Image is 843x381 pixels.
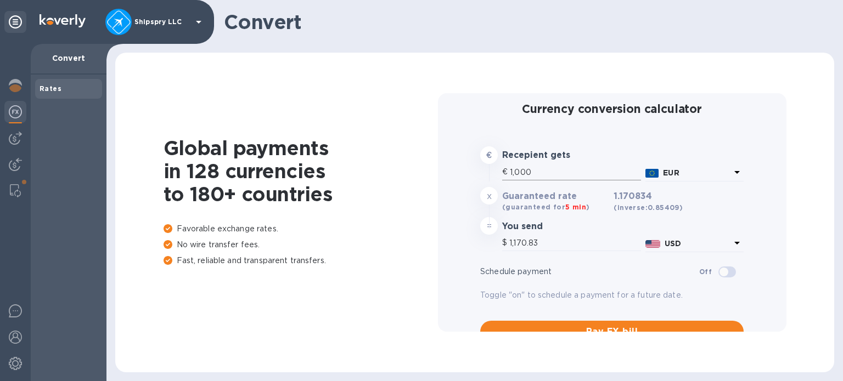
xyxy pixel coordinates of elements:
[614,191,683,213] h3: 1.170834
[486,151,492,160] strong: €
[565,203,586,211] span: 5 min
[502,164,510,180] div: €
[489,325,735,338] span: Pay FX bill
[502,191,609,202] h3: Guaranteed rate
[663,168,679,177] b: EUR
[164,223,438,235] p: Favorable exchange rates.
[480,266,699,277] p: Schedule payment
[9,105,22,118] img: Foreign exchange
[614,203,683,212] b: (inverse: 0.85409 )
[164,255,438,266] p: Fast, reliable and transparent transfers.
[645,240,660,248] img: USD
[480,321,744,343] button: Pay FX bill
[699,268,712,276] b: Off
[4,11,26,33] div: Unpin categories
[480,289,744,301] p: Toggle "on" to schedule a payment for a future date.
[164,137,438,206] h1: Global payments in 128 currencies to 180+ countries
[665,239,681,248] b: USD
[502,203,589,211] b: (guaranteed for )
[40,14,86,27] img: Logo
[510,164,641,180] input: Amount
[480,102,744,116] h2: Currency conversion calculator
[164,239,438,251] p: No wire transfer fees.
[502,221,609,232] h3: You send
[480,217,498,235] div: =
[134,18,189,26] p: Shipspry LLC
[502,150,609,161] h3: Recepient gets
[509,235,641,251] input: Amount
[502,235,509,251] div: $
[40,84,61,93] b: Rates
[224,10,825,33] h1: Convert
[480,187,498,204] div: x
[40,53,98,64] p: Convert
